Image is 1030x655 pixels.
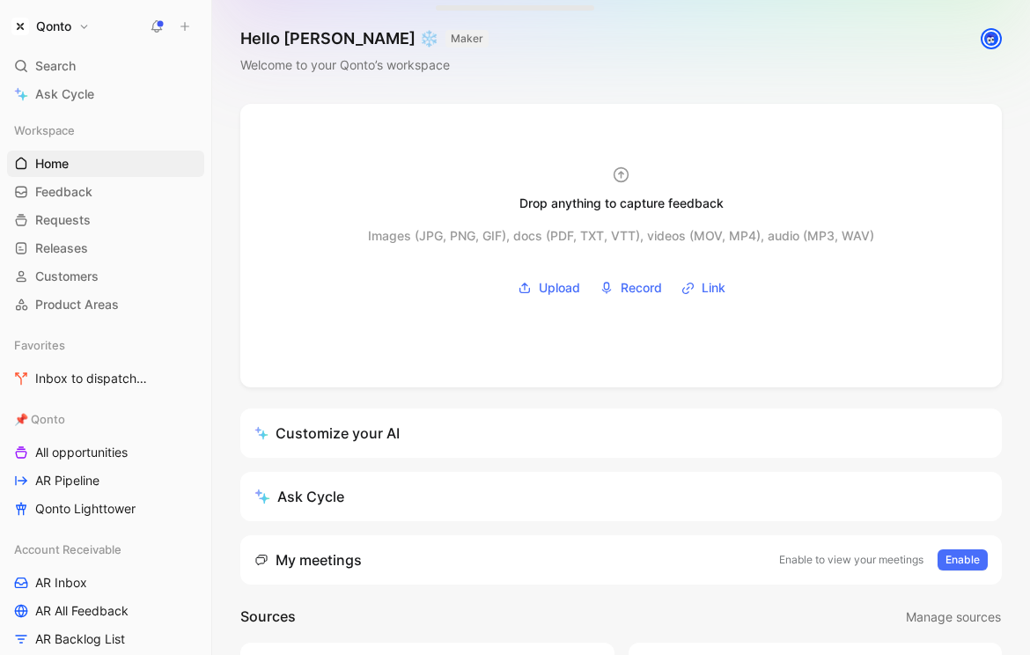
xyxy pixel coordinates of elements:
[35,239,88,257] span: Releases
[7,179,204,205] a: Feedback
[368,225,874,247] div: Images (JPG, PNG, GIF), docs (PDF, TXT, VTT), videos (MOV, MP4), audio (MP3, WAV)
[445,30,489,48] button: MAKER
[519,193,724,214] div: Drop anything to capture feedback
[593,275,668,301] button: Record
[7,406,204,522] div: 📌 QontoAll opportunitiesAR PipelineQonto Lighttower
[35,211,91,229] span: Requests
[254,423,400,444] div: Customize your AI
[35,370,164,388] span: Inbox to dispatch
[7,332,204,358] div: Favorites
[14,336,65,354] span: Favorites
[779,551,923,569] p: Enable to view your meetings
[7,53,204,79] div: Search
[36,18,71,34] h1: Qonto
[7,291,204,318] a: Product Areas
[240,28,489,49] h1: Hello [PERSON_NAME] ❄️
[7,536,204,563] div: Account Receivable
[35,444,128,461] span: All opportunities
[906,607,1001,628] span: Manage sources
[7,365,204,392] a: Inbox to dispatch🛠️ Tools
[7,263,204,290] a: Customers
[982,30,1000,48] img: avatar
[621,277,662,298] span: Record
[240,606,296,629] h2: Sources
[7,406,204,432] div: 📌 Qonto
[14,541,121,558] span: Account Receivable
[35,183,92,201] span: Feedback
[7,598,204,624] a: AR All Feedback
[35,630,125,648] span: AR Backlog List
[7,151,204,177] a: Home
[7,207,204,233] a: Requests
[11,18,29,35] img: Qonto
[35,472,99,489] span: AR Pipeline
[511,275,586,301] button: Upload
[938,549,988,570] button: Enable
[702,277,725,298] span: Link
[240,472,1002,521] button: Ask Cycle
[7,570,204,596] a: AR Inbox
[7,439,204,466] a: All opportunities
[35,55,76,77] span: Search
[35,268,99,285] span: Customers
[254,549,362,570] div: My meetings
[905,606,1002,629] button: Manage sources
[675,275,732,301] button: Link
[7,81,204,107] a: Ask Cycle
[35,84,94,105] span: Ask Cycle
[35,574,87,592] span: AR Inbox
[7,626,204,652] a: AR Backlog List
[35,602,129,620] span: AR All Feedback
[35,296,119,313] span: Product Areas
[7,496,204,522] a: Qonto Lighttower
[254,486,344,507] div: Ask Cycle
[14,410,65,428] span: 📌 Qonto
[945,551,980,569] span: Enable
[14,121,75,139] span: Workspace
[240,55,489,76] div: Welcome to your Qonto’s workspace
[35,500,136,518] span: Qonto Lighttower
[35,155,69,173] span: Home
[7,14,94,39] button: QontoQonto
[7,117,204,144] div: Workspace
[539,277,580,298] span: Upload
[7,467,204,494] a: AR Pipeline
[240,408,1002,458] a: Customize your AI
[7,235,204,261] a: Releases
